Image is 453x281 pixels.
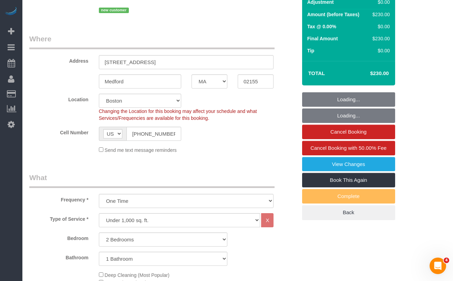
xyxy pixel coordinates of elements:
[24,232,94,242] label: Bedroom
[370,11,390,18] div: $230.00
[238,74,274,89] input: Zip Code
[24,194,94,203] label: Frequency *
[370,47,390,54] div: $0.00
[349,71,389,76] h4: $230.00
[24,213,94,222] label: Type of Service *
[126,127,181,141] input: Cell Number
[29,34,275,49] legend: Where
[307,11,359,18] label: Amount (before Taxes)
[24,55,94,64] label: Address
[310,145,387,151] span: Cancel Booking with 50.00% Fee
[99,74,181,89] input: City
[307,23,336,30] label: Tax @ 0.00%
[99,108,257,121] span: Changing the Location for this booking may affect your schedule and what Services/Frequencies are...
[24,252,94,261] label: Bathroom
[99,8,129,13] span: new customer
[29,173,275,188] legend: What
[307,35,338,42] label: Final Amount
[302,173,395,187] a: Book This Again
[307,47,315,54] label: Tip
[302,125,395,139] a: Cancel Booking
[302,141,395,155] a: Cancel Booking with 50.00% Fee
[302,205,395,220] a: Back
[24,94,94,103] label: Location
[24,127,94,136] label: Cell Number
[444,258,449,263] span: 4
[4,7,18,17] img: Automaid Logo
[302,157,395,171] a: View Changes
[308,70,325,76] strong: Total
[370,23,390,30] div: $0.00
[105,147,177,153] span: Send me text message reminders
[430,258,446,274] iframe: Intercom live chat
[105,272,169,278] span: Deep Cleaning (Most Popular)
[370,35,390,42] div: $230.00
